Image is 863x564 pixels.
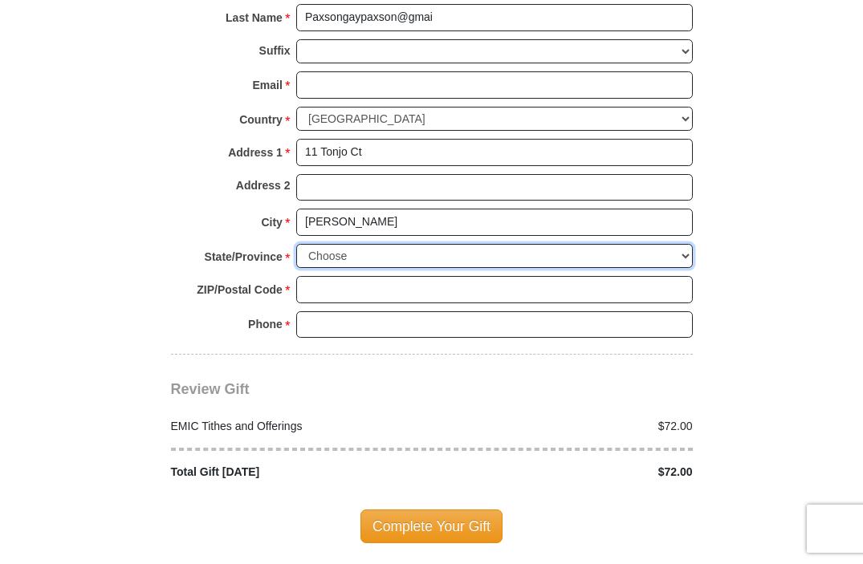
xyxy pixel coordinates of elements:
strong: Address 1 [228,141,283,164]
strong: State/Province [205,245,283,268]
strong: ZIP/Postal Code [197,278,283,301]
strong: Country [239,108,283,131]
strong: City [261,211,282,233]
div: Total Gift [DATE] [162,464,432,481]
span: Complete Your Gift [360,509,503,543]
strong: Last Name [226,6,283,29]
strong: Suffix [259,39,291,62]
strong: Phone [248,313,283,335]
div: EMIC Tithes and Offerings [162,418,432,435]
div: $72.00 [432,464,702,481]
strong: Email [253,74,283,96]
strong: Address 2 [236,174,291,197]
span: Review Gift [171,381,250,397]
div: $72.00 [432,418,702,435]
